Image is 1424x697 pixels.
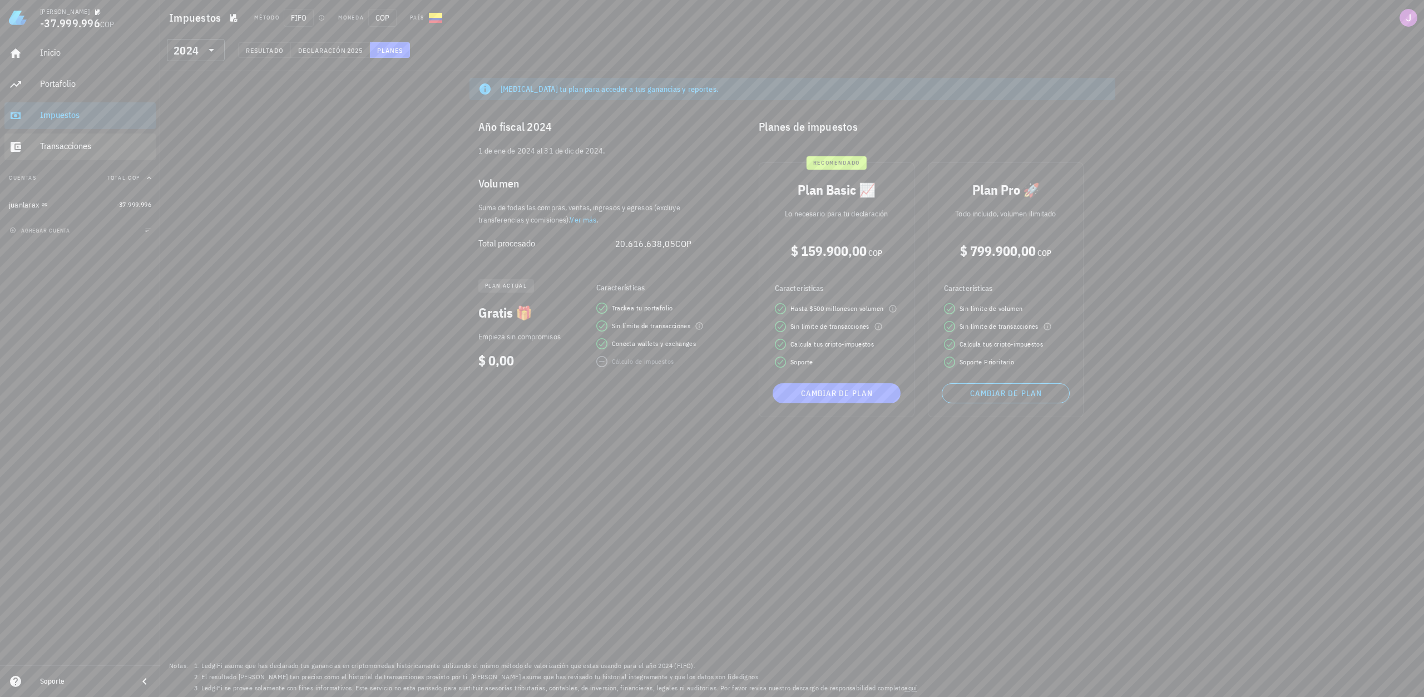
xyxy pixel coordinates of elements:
p: Todo incluido, volumen ilimitado [937,207,1074,220]
div: Año fiscal 2024 [469,109,714,145]
span: Hasta $ en volumen [790,303,884,314]
div: 1 de ene de 2024 al 31 de dic de 2024. [469,145,714,166]
span: COP [1037,248,1051,258]
span: Sin límite de transacciones [960,321,1039,332]
div: Planes de impuestos [750,109,1115,145]
span: -37.999.996 [40,16,100,31]
button: Cambiar de plan [773,383,901,403]
span: COP [100,19,115,29]
div: País [410,13,424,22]
img: LedgiFi [9,9,27,27]
div: Soporte [40,677,129,686]
a: Ver más [570,215,596,225]
span: Soporte Prioritario [960,357,1015,368]
span: 500 millones [813,304,851,313]
div: Volumen [469,166,714,201]
span: Planes [377,46,403,55]
span: Sin límite de volumen [960,303,1022,314]
a: aquí [904,684,917,692]
span: FIFO [284,9,314,27]
a: juanlarax -37.999.996 [4,191,156,218]
span: $ 159.900,00 [791,242,867,260]
a: Transacciones [4,134,156,160]
span: Calcula tus cripto-impuestos [960,339,1043,350]
span: Cambiar de plan [777,388,896,398]
span: Sin límite de transacciones [790,321,869,332]
div: Portafolio [40,78,151,89]
span: COP [675,238,692,249]
p: Empieza sin compromisos [478,330,581,343]
div: 2024 [174,45,199,56]
span: $ 799.900,00 [960,242,1036,260]
div: Impuestos [40,110,151,120]
span: 20.616.638,05 [615,238,676,249]
span: Cambiar de plan [947,388,1065,398]
h1: Impuestos [169,9,225,27]
div: [PERSON_NAME] [40,7,90,16]
button: Resultado [238,42,291,58]
span: Conecta wallets y exchanges [612,338,696,349]
span: 2025 [347,46,363,55]
span: COP [868,248,882,258]
span: plan actual [485,279,527,293]
div: Total procesado [478,238,615,249]
div: CO-icon [429,11,442,24]
div: Suma de todas las compras, ventas, ingresos y egresos (excluye transferencias y comisiones). . [469,201,714,226]
span: Declaración [298,46,347,55]
li: El resultado [PERSON_NAME] tan preciso como el historial de transacciones provisto por ti. [PERSO... [201,671,919,683]
div: Inicio [40,47,151,58]
span: Plan Pro 🚀 [972,181,1040,199]
span: Total COP [107,174,140,181]
li: LedgiFi se provee solamente con fines informativos. Este servicio no esta pensado para sustituir ... [201,683,919,694]
div: Moneda [338,13,364,22]
span: agregar cuenta [12,227,70,234]
a: Portafolio [4,71,156,98]
button: agregar cuenta [7,225,75,236]
span: Calcula tus cripto-impuestos [790,339,874,350]
button: Declaración 2025 [291,42,370,58]
span: Gratis 🎁 [478,304,532,322]
footer: Notas: [160,657,1424,697]
span: Sin límite de transacciones [612,320,691,332]
span: Trackea tu portafolio [612,303,673,314]
span: [MEDICAL_DATA] tu plan para acceder a tus ganancias y reportes. [501,84,719,94]
span: COP [368,9,397,27]
div: 2024 [167,39,225,61]
div: juanlarax [9,200,39,210]
div: Cálculo de impuestos [612,356,674,367]
button: Cambiar de plan [942,383,1070,403]
div: Método [254,13,279,22]
p: Lo necesario para tu declaración [768,207,905,220]
span: Plan Basic 📈 [798,181,876,199]
span: Soporte [790,357,813,368]
span: $ 0,00 [478,352,514,369]
a: Impuestos [4,102,156,129]
li: LedgiFi asume que has declarado tus ganancias en criptomonedas históricamente utilizando el mismo... [201,660,919,671]
a: Inicio [4,40,156,67]
span: -37.999.996 [117,200,151,209]
span: Resultado [245,46,284,55]
div: avatar [1400,9,1417,27]
span: recomendado [813,156,860,170]
button: CuentasTotal COP [4,165,156,191]
button: Planes [370,42,411,58]
div: Transacciones [40,141,151,151]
